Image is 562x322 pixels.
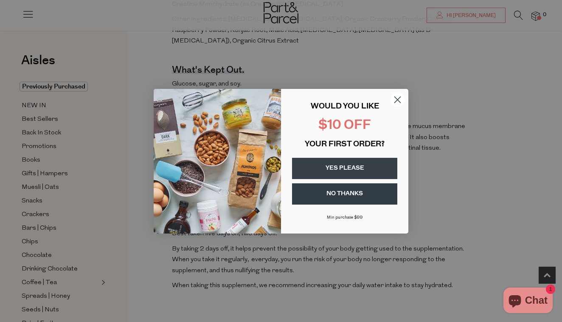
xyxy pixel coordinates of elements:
button: Close dialog [390,92,405,107]
inbox-online-store-chat: Shopify online store chat [501,288,555,315]
img: 43fba0fb-7538-40bc-babb-ffb1a4d097bc.jpeg [154,89,281,234]
span: Min purchase $99 [327,215,363,220]
span: YOUR FIRST ORDER? [305,141,385,148]
button: YES PLEASE [292,158,397,179]
button: NO THANKS [292,183,397,205]
span: $10 OFF [318,119,371,132]
span: WOULD YOU LIKE [311,103,379,111]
